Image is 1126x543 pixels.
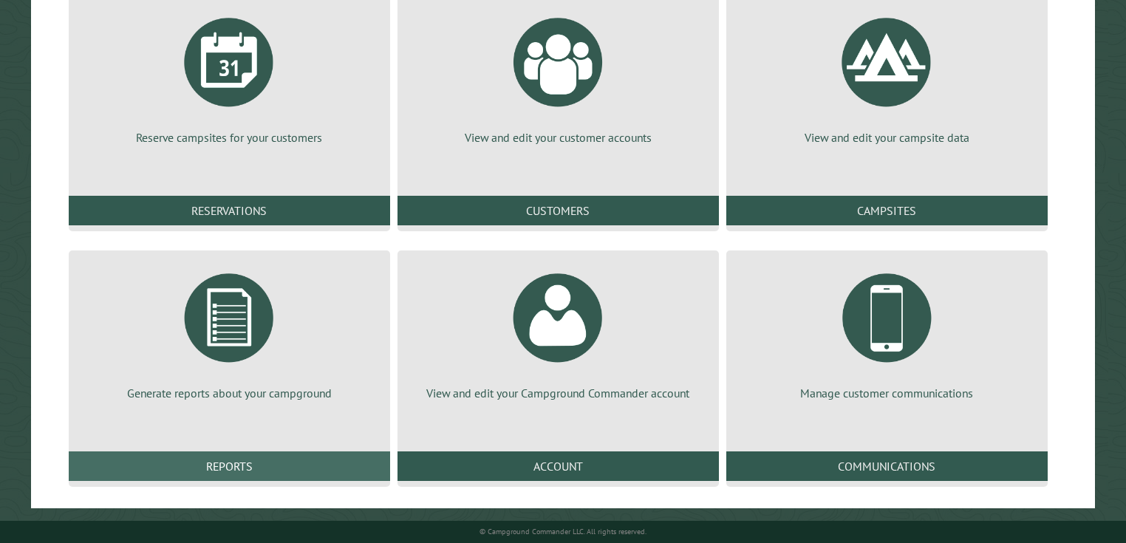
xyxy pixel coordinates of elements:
a: View and edit your campsite data [744,7,1030,146]
a: Campsites [726,196,1048,225]
a: Customers [397,196,719,225]
a: Communications [726,451,1048,481]
small: © Campground Commander LLC. All rights reserved. [480,527,646,536]
a: Manage customer communications [744,262,1030,401]
a: Reports [69,451,390,481]
p: View and edit your customer accounts [415,129,701,146]
p: Generate reports about your campground [86,385,372,401]
a: Generate reports about your campground [86,262,372,401]
a: View and edit your Campground Commander account [415,262,701,401]
p: Manage customer communications [744,385,1030,401]
a: Reserve campsites for your customers [86,7,372,146]
p: Reserve campsites for your customers [86,129,372,146]
p: View and edit your campsite data [744,129,1030,146]
a: Reservations [69,196,390,225]
p: View and edit your Campground Commander account [415,385,701,401]
a: Account [397,451,719,481]
a: View and edit your customer accounts [415,7,701,146]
